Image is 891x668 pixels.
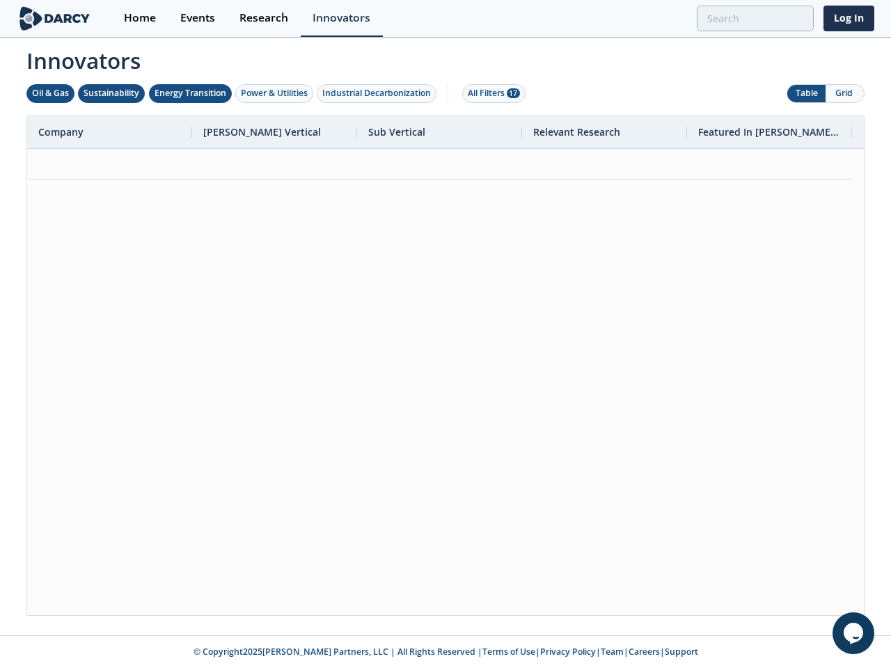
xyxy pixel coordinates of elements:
a: Careers [629,646,660,658]
img: logo-wide.svg [17,6,93,31]
button: Power & Utilities [235,84,313,103]
span: 17 [507,88,520,98]
iframe: chat widget [833,612,877,654]
button: Sustainability [78,84,145,103]
div: Industrial Decarbonization [322,87,431,100]
span: Innovators [17,39,874,77]
a: Privacy Policy [540,646,596,658]
div: Home [124,13,156,24]
div: All Filters [468,87,520,100]
button: Energy Transition [149,84,232,103]
div: Sustainability [84,87,139,100]
span: Featured In [PERSON_NAME] Live [698,125,841,138]
div: Power & Utilities [241,87,308,100]
button: All Filters 17 [462,84,526,103]
span: Sub Vertical [368,125,425,138]
button: Oil & Gas [26,84,74,103]
span: Company [38,125,84,138]
span: Relevant Research [533,125,620,138]
div: Research [239,13,288,24]
a: Log In [823,6,874,31]
input: Advanced Search [697,6,814,31]
p: © Copyright 2025 [PERSON_NAME] Partners, LLC | All Rights Reserved | | | | | [19,646,872,658]
span: [PERSON_NAME] Vertical [203,125,321,138]
a: Terms of Use [482,646,535,658]
button: Industrial Decarbonization [317,84,436,103]
button: Grid [826,85,864,102]
div: Innovators [313,13,370,24]
a: Support [665,646,698,658]
div: Events [180,13,215,24]
div: Energy Transition [155,87,226,100]
a: Team [601,646,624,658]
button: Table [787,85,826,102]
div: Oil & Gas [32,87,69,100]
